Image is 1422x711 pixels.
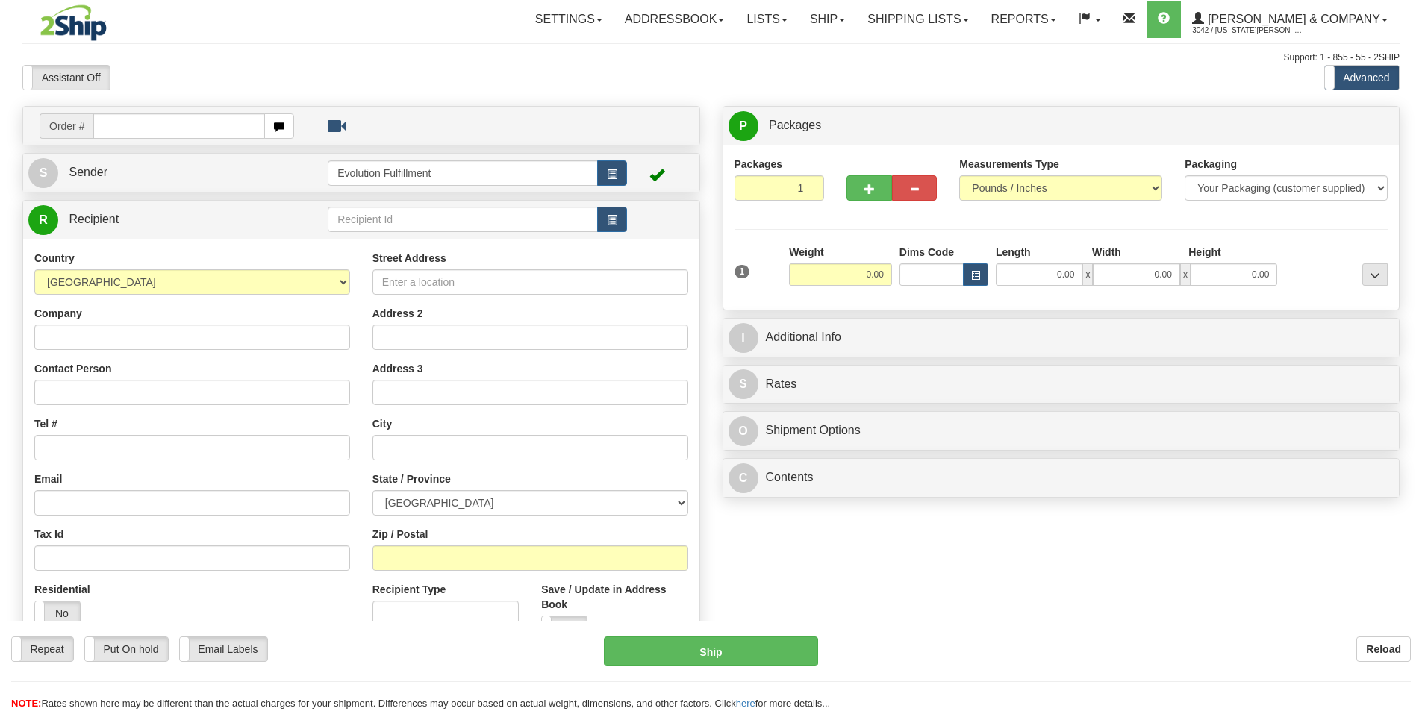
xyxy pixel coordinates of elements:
label: Weight [789,245,823,260]
label: No [35,601,80,625]
a: R Recipient [28,204,295,235]
a: Ship [799,1,856,38]
button: Ship [604,636,818,666]
span: [PERSON_NAME] & Company [1204,13,1380,25]
label: Zip / Postal [372,527,428,542]
label: Company [34,306,82,321]
label: Email [34,472,62,486]
span: S [28,158,58,188]
label: Packages [735,157,783,172]
label: Length [996,245,1031,260]
label: Tax Id [34,527,63,542]
span: Recipient [69,213,119,225]
label: Dims Code [899,245,954,260]
span: x [1082,263,1093,286]
a: OShipment Options [729,416,1394,446]
span: Sender [69,166,107,178]
label: Street Address [372,251,446,266]
img: logo3042.jpg [22,4,125,42]
span: O [729,416,758,446]
a: Shipping lists [856,1,979,38]
a: Lists [735,1,798,38]
label: Put On hold [85,637,168,661]
span: NOTE: [11,698,41,709]
a: CContents [729,463,1394,493]
label: Width [1092,245,1121,260]
a: S Sender [28,157,328,188]
label: State / Province [372,472,451,486]
label: Address 3 [372,361,423,376]
b: Reload [1366,643,1401,655]
span: P [729,111,758,141]
a: Addressbook [614,1,736,38]
a: Reports [980,1,1067,38]
label: Country [34,251,75,266]
label: Residential [34,582,90,597]
label: Email Labels [180,637,267,661]
label: Recipient Type [372,582,446,597]
label: Height [1188,245,1221,260]
span: Packages [769,119,821,131]
span: x [1180,263,1191,286]
span: 3042 / [US_STATE][PERSON_NAME] [1192,23,1304,38]
a: IAdditional Info [729,322,1394,353]
a: Settings [524,1,614,38]
a: $Rates [729,369,1394,400]
a: P Packages [729,110,1394,141]
input: Recipient Id [328,207,598,232]
label: Tel # [34,416,57,431]
a: [PERSON_NAME] & Company 3042 / [US_STATE][PERSON_NAME] [1181,1,1399,38]
a: here [736,698,755,709]
label: Packaging [1185,157,1237,172]
label: Save / Update in Address Book [541,582,687,612]
label: Assistant Off [23,66,110,90]
label: Address 2 [372,306,423,321]
input: Sender Id [328,160,598,186]
span: 1 [735,265,750,278]
span: I [729,323,758,353]
label: No [542,616,587,640]
span: R [28,205,58,235]
div: Support: 1 - 855 - 55 - 2SHIP [22,51,1400,64]
label: Measurements Type [959,157,1059,172]
iframe: chat widget [1388,279,1421,431]
label: Contact Person [34,361,111,376]
span: Order # [40,113,93,139]
label: Advanced [1325,66,1399,90]
button: Reload [1356,636,1411,662]
label: City [372,416,392,431]
span: $ [729,369,758,399]
span: C [729,463,758,493]
div: ... [1362,263,1388,286]
label: Repeat [12,637,73,661]
input: Enter a location [372,269,688,295]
